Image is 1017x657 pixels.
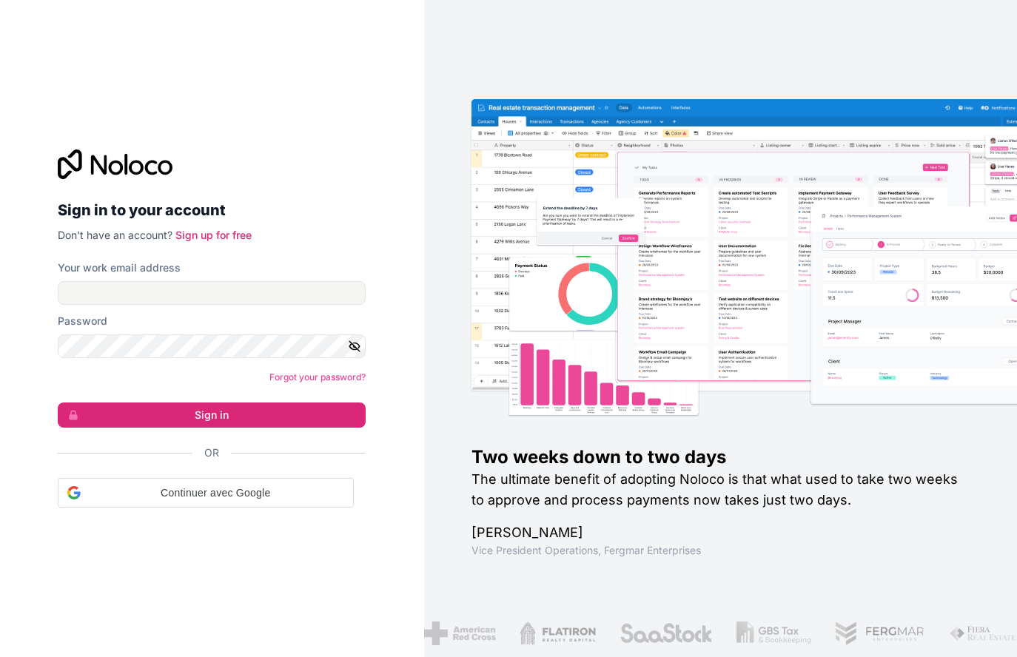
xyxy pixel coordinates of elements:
button: Sign in [58,402,366,428]
h2: Sign in to your account [58,197,366,223]
img: /assets/flatiron-C8eUkumj.png [520,621,597,645]
h1: Vice President Operations , Fergmar Enterprises [471,543,970,558]
h2: The ultimate benefit of adopting Noloco is that what used to take two weeks to approve and proces... [471,469,970,511]
img: /assets/saastock-C6Zbiodz.png [620,621,713,645]
a: Sign up for free [175,229,252,241]
label: Your work email address [58,260,181,275]
span: Don't have an account? [58,229,172,241]
a: Forgot your password? [269,371,366,383]
input: Password [58,334,366,358]
div: Continuer avec Google [58,478,354,508]
input: Email address [58,281,366,305]
img: /assets/gbstax-C-GtDUiK.png [736,621,812,645]
h1: Two weeks down to two days [471,445,970,469]
span: Or [204,445,219,460]
span: Continuer avec Google [87,485,344,501]
label: Password [58,314,107,328]
img: /assets/fergmar-CudnrXN5.png [835,621,925,645]
h1: [PERSON_NAME] [471,522,970,543]
img: /assets/american-red-cross-BAupjrZR.png [424,621,496,645]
